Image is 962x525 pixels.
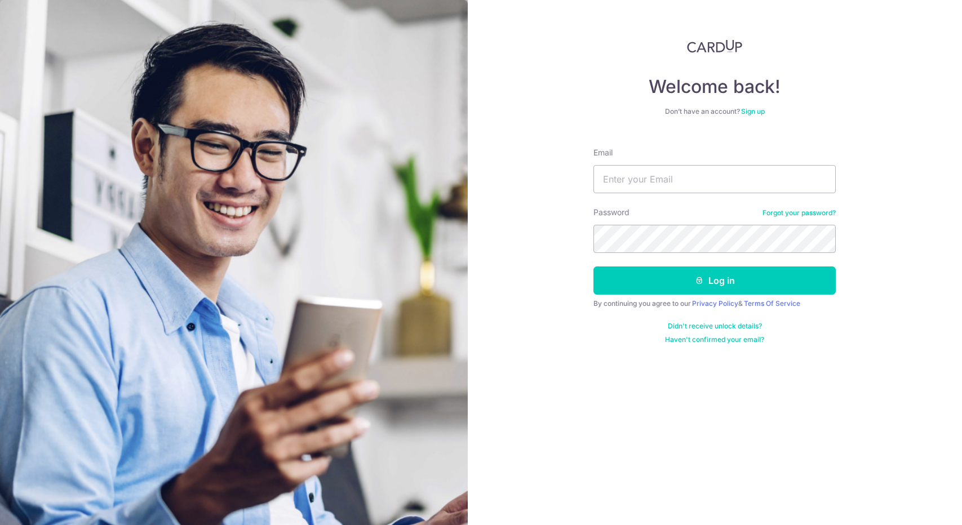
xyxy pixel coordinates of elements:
a: Sign up [741,107,765,115]
img: CardUp Logo [687,39,742,53]
div: By continuing you agree to our & [593,299,836,308]
input: Enter your Email [593,165,836,193]
h4: Welcome back! [593,75,836,98]
label: Email [593,147,613,158]
a: Haven't confirmed your email? [665,335,764,344]
label: Password [593,207,629,218]
a: Didn't receive unlock details? [668,322,762,331]
button: Log in [593,266,836,295]
a: Forgot your password? [762,208,836,217]
div: Don’t have an account? [593,107,836,116]
a: Privacy Policy [692,299,738,308]
a: Terms Of Service [744,299,800,308]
